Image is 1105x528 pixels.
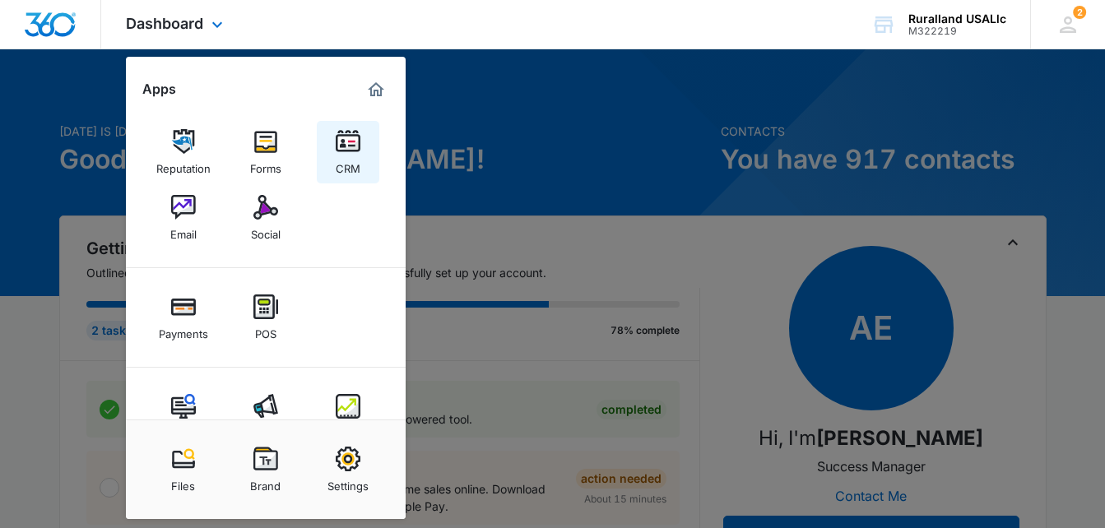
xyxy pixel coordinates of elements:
a: Payments [152,286,215,349]
a: Files [152,438,215,501]
a: Reputation [152,121,215,183]
div: CRM [336,154,360,175]
div: Files [171,471,195,493]
div: Social [251,220,281,241]
a: Ads [234,386,297,448]
a: Intelligence [317,386,379,448]
div: Settings [327,471,369,493]
a: Content [152,386,215,448]
a: Marketing 360® Dashboard [363,76,389,103]
div: Intelligence [318,419,377,440]
div: Reputation [156,154,211,175]
div: POS [255,319,276,340]
div: Forms [250,154,281,175]
div: Content [163,419,204,440]
a: Brand [234,438,297,501]
a: Settings [317,438,379,501]
a: Email [152,187,215,249]
h2: Apps [142,81,176,97]
div: Brand [250,471,281,493]
span: 2 [1073,6,1086,19]
div: Payments [159,319,208,340]
a: CRM [317,121,379,183]
div: account id [908,25,1006,37]
div: account name [908,12,1006,25]
a: Social [234,187,297,249]
div: notifications count [1073,6,1086,19]
div: Email [170,220,197,241]
div: Ads [256,419,276,440]
span: Dashboard [126,15,203,32]
a: POS [234,286,297,349]
a: Forms [234,121,297,183]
